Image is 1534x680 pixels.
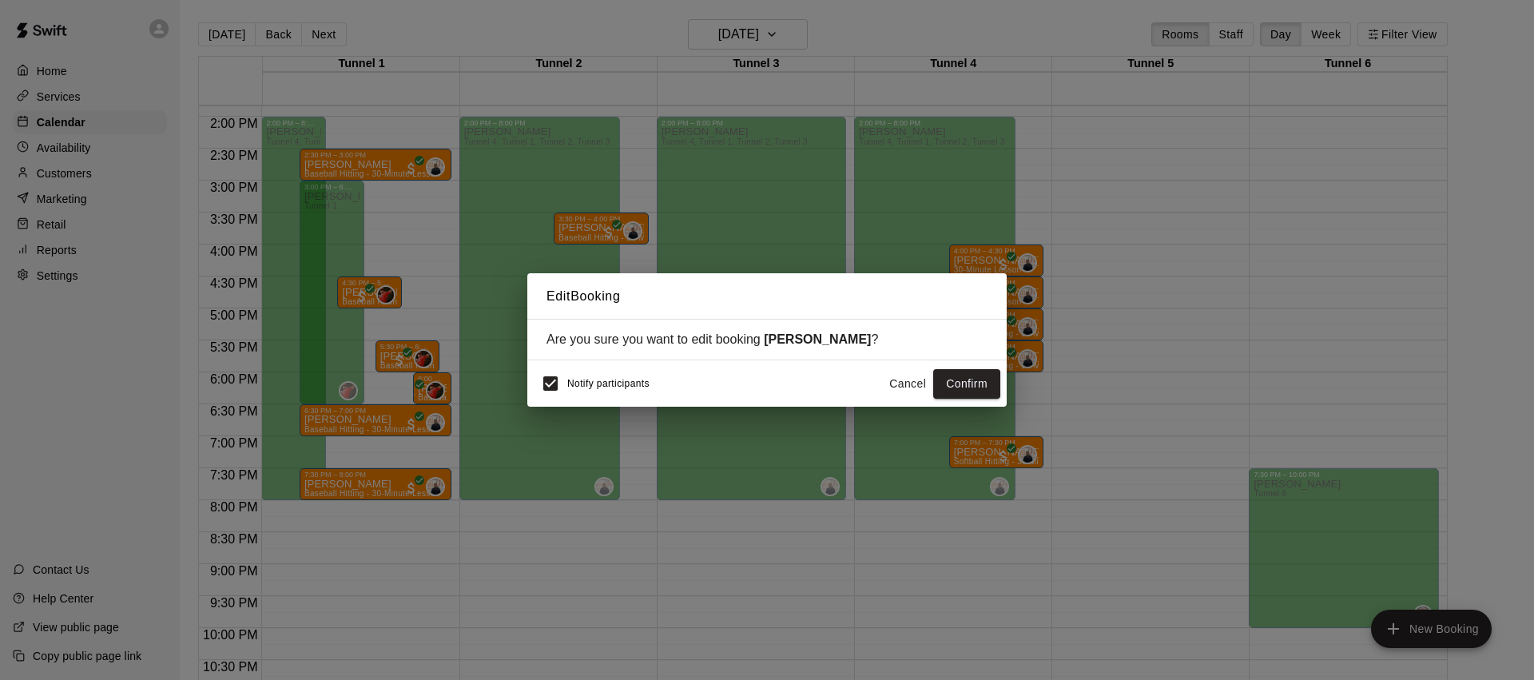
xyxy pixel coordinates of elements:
[567,379,650,390] span: Notify participants
[527,273,1007,320] h2: Edit Booking
[882,369,933,399] button: Cancel
[933,369,1000,399] button: Confirm
[764,332,871,346] strong: [PERSON_NAME]
[546,332,988,347] div: Are you sure you want to edit booking ?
